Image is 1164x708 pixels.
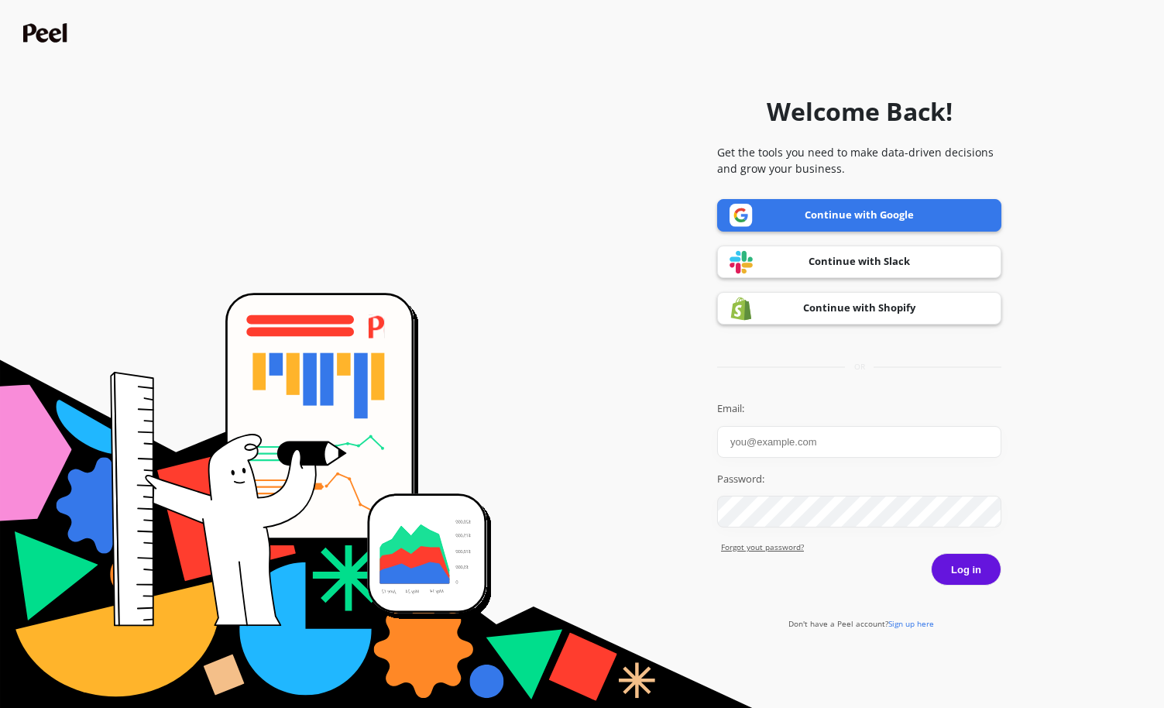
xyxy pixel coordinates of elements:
[717,472,1001,487] label: Password:
[888,618,934,629] span: Sign up here
[717,426,1001,458] input: you@example.com
[717,144,1001,177] p: Get the tools you need to make data-driven decisions and grow your business.
[721,541,1001,553] a: Forgot yout password?
[717,292,1001,325] a: Continue with Shopify
[730,250,753,274] img: Slack logo
[717,401,1001,417] label: Email:
[931,553,1001,586] button: Log in
[767,93,953,130] h1: Welcome Back!
[717,246,1001,278] a: Continue with Slack
[730,204,753,227] img: Google logo
[717,199,1001,232] a: Continue with Google
[717,361,1001,373] div: or
[23,23,71,43] img: Peel
[730,297,753,321] img: Shopify logo
[788,618,934,629] a: Don't have a Peel account?Sign up here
